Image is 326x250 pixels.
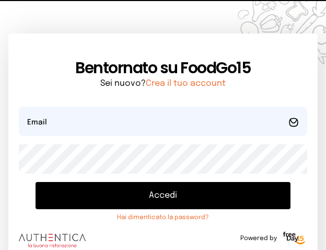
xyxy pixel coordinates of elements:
[281,230,307,247] img: logo-freeday.3e08031.png
[240,234,277,243] span: Powered by
[36,182,290,209] button: Accedi
[146,79,226,88] a: Crea il tuo account
[19,234,86,247] img: logo.8f33a47.png
[19,59,307,77] h1: Bentornato su FoodGo15
[19,77,307,90] p: Sei nuovo?
[36,213,290,222] a: Hai dimenticato la password?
